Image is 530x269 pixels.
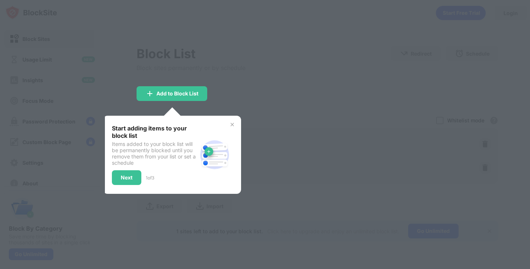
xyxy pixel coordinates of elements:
div: Start adding items to your block list [112,125,197,139]
div: Add to Block List [156,91,198,97]
img: x-button.svg [229,122,235,127]
img: block-site.svg [197,137,232,172]
div: Next [121,175,132,181]
div: 1 of 3 [146,175,154,181]
div: Items added to your block list will be permanently blocked until you remove them from your list o... [112,141,197,166]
